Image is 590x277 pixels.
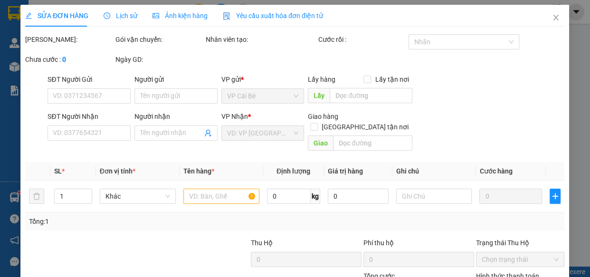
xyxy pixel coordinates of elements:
div: Tổng: 1 [29,216,228,227]
span: [GEOGRAPHIC_DATA] tận nơi [318,122,413,132]
span: Đơn vị tính [100,167,135,175]
input: Dọc đường [330,88,413,103]
span: picture [153,12,160,19]
span: Lấy hàng [308,76,336,83]
div: Gói vận chuyển: [115,34,204,45]
input: 0 [480,189,542,204]
button: Close [543,5,570,31]
span: clock-circle [104,12,111,19]
span: Lấy tận nơi [371,74,413,85]
div: Nhân viên tạo: [206,34,316,45]
span: SL [54,167,62,175]
input: VD: Bàn, Ghế [183,189,259,204]
div: SĐT Người Nhận [48,111,131,122]
span: VP Cái Bè [227,89,299,103]
span: edit [25,12,32,19]
span: Cước hàng [480,167,513,175]
input: Dọc đường [333,135,413,151]
b: 0 [62,56,66,63]
span: Chọn trạng thái [482,252,559,267]
div: Cước rồi : [318,34,407,45]
span: Tên hàng [183,167,214,175]
div: Trạng thái Thu Hộ [476,238,565,248]
span: Khác [105,189,170,203]
div: Ngày GD: [115,54,204,65]
button: plus [550,189,561,204]
span: Giao [308,135,333,151]
span: close [552,14,560,21]
span: Thu Hộ [251,239,273,247]
span: kg [311,189,320,204]
span: Giá trị hàng [328,167,363,175]
div: SĐT Người Gửi [48,74,131,85]
div: Chưa cước : [25,54,114,65]
span: Lịch sử [104,12,138,19]
th: Ghi chú [392,162,476,181]
span: Yêu cầu xuất hóa đơn điện tử [223,12,324,19]
span: SỬA ĐƠN HÀNG [25,12,88,19]
span: Định lượng [276,167,310,175]
span: Lấy [308,88,330,103]
button: delete [29,189,44,204]
span: plus [551,192,561,200]
span: Ảnh kiện hàng [153,12,208,19]
div: Người nhận [135,111,218,122]
span: Giao hàng [308,113,339,120]
img: icon [223,12,231,20]
div: Phí thu hộ [363,238,474,252]
div: Người gửi [135,74,218,85]
span: VP Nhận [221,113,248,120]
input: Ghi Chú [396,189,472,204]
div: [PERSON_NAME]: [25,34,114,45]
span: user-add [204,129,212,137]
div: VP gửi [221,74,305,85]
